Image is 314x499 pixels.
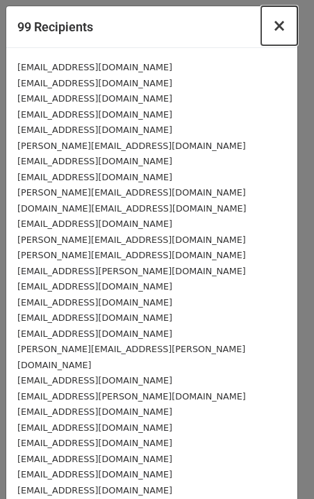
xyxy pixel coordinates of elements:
small: [EMAIL_ADDRESS][DOMAIN_NAME] [17,219,172,229]
small: [EMAIL_ADDRESS][DOMAIN_NAME] [17,328,172,339]
small: [EMAIL_ADDRESS][DOMAIN_NAME] [17,62,172,72]
small: [EMAIL_ADDRESS][DOMAIN_NAME] [17,469,172,480]
small: [EMAIL_ADDRESS][DOMAIN_NAME] [17,281,172,292]
small: [PERSON_NAME][EMAIL_ADDRESS][DOMAIN_NAME] [17,187,246,198]
small: [EMAIL_ADDRESS][DOMAIN_NAME] [17,406,172,417]
small: [EMAIL_ADDRESS][DOMAIN_NAME] [17,438,172,448]
small: [PERSON_NAME][EMAIL_ADDRESS][DOMAIN_NAME] [17,235,246,245]
small: [PERSON_NAME][EMAIL_ADDRESS][DOMAIN_NAME] [EMAIL_ADDRESS][DOMAIN_NAME] [17,141,246,167]
div: 聊天小组件 [245,432,314,499]
small: [EMAIL_ADDRESS][DOMAIN_NAME] [17,485,172,496]
small: [EMAIL_ADDRESS][PERSON_NAME][DOMAIN_NAME] [17,266,246,276]
small: [DOMAIN_NAME][EMAIL_ADDRESS][DOMAIN_NAME] [17,203,246,214]
h5: 99 Recipients [17,17,93,36]
small: [EMAIL_ADDRESS][DOMAIN_NAME] [17,172,172,182]
small: [EMAIL_ADDRESS][DOMAIN_NAME] [17,93,172,104]
small: [EMAIL_ADDRESS][DOMAIN_NAME] [17,78,172,88]
small: [EMAIL_ADDRESS][DOMAIN_NAME] [17,125,172,135]
small: [EMAIL_ADDRESS][PERSON_NAME][DOMAIN_NAME] [17,391,246,402]
small: [PERSON_NAME][EMAIL_ADDRESS][PERSON_NAME][DOMAIN_NAME] [17,344,245,370]
button: Close [261,6,297,45]
small: [EMAIL_ADDRESS][DOMAIN_NAME] [17,312,172,323]
iframe: Chat Widget [245,432,314,499]
small: [EMAIL_ADDRESS][DOMAIN_NAME] [17,454,172,464]
small: [EMAIL_ADDRESS][DOMAIN_NAME] [17,422,172,433]
small: [PERSON_NAME][EMAIL_ADDRESS][DOMAIN_NAME] [17,250,246,260]
small: [EMAIL_ADDRESS][DOMAIN_NAME] [17,109,172,120]
small: [EMAIL_ADDRESS][DOMAIN_NAME] [17,297,172,308]
span: × [272,16,286,35]
small: [EMAIL_ADDRESS][DOMAIN_NAME] [17,375,172,386]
